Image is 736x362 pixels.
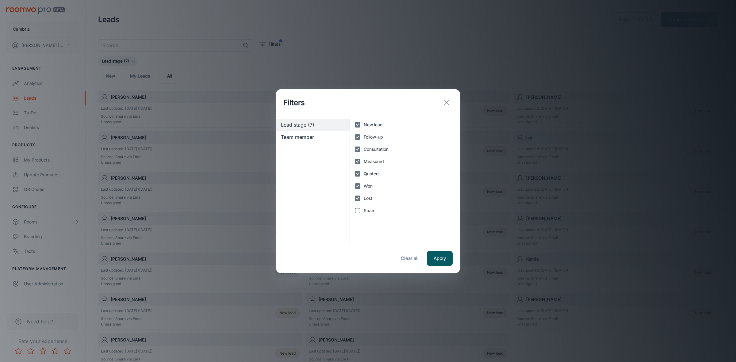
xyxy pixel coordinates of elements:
[364,121,383,128] span: New lead
[364,158,384,165] span: Measured
[283,97,305,108] h1: Filters
[364,170,379,177] span: Quoted
[440,97,453,109] button: exit
[276,131,350,143] div: Team member
[276,119,350,131] div: Lead stage (7)
[397,251,422,266] button: Clear all
[364,146,389,153] span: Consultation
[364,183,373,189] span: Won
[281,133,345,141] span: Team member
[364,207,375,214] span: Spam
[281,121,345,128] span: Lead stage (7)
[364,134,383,140] span: Follow-up
[427,251,453,266] button: Apply
[364,195,372,202] span: Lost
